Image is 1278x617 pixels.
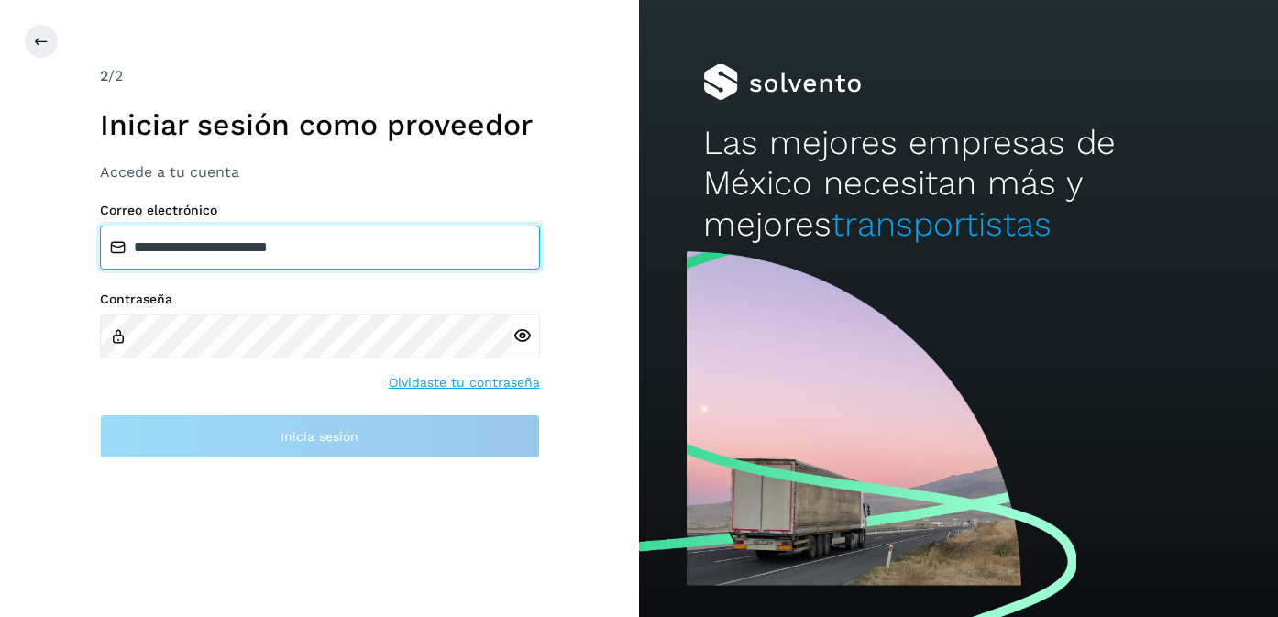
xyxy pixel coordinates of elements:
button: Inicia sesión [100,414,540,458]
iframe: reCAPTCHA [181,480,459,552]
label: Contraseña [100,292,540,307]
h3: Accede a tu cuenta [100,163,540,181]
div: /2 [100,65,540,87]
span: transportistas [832,204,1052,244]
a: Olvidaste tu contraseña [389,373,540,392]
label: Correo electrónico [100,203,540,218]
span: 2 [100,67,108,84]
h2: Las mejores empresas de México necesitan más y mejores [703,123,1215,245]
span: Inicia sesión [281,430,358,443]
h1: Iniciar sesión como proveedor [100,107,540,142]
